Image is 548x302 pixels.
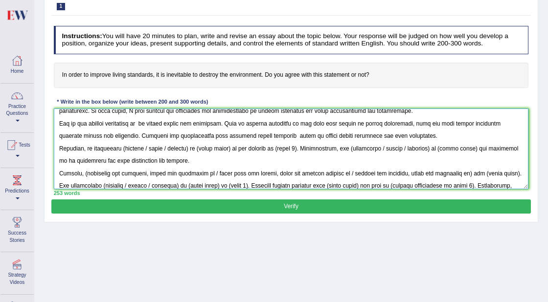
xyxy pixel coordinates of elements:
[0,210,34,249] a: Success Stories
[0,252,34,291] a: Strategy Videos
[0,84,34,129] a: Practice Questions
[62,32,102,40] b: Instructions:
[0,133,34,165] a: Tests
[54,26,529,54] h4: You will have 20 minutes to plan, write and revise an essay about the topic below. Your response ...
[54,98,211,107] div: * Write in the box below (write between 200 and 300 words)
[57,3,66,10] span: 1
[54,63,529,88] h4: In order to improve living standards, it is inevitable to destroy the environment. Do you agree w...
[0,48,34,80] a: Home
[0,168,34,207] a: Predictions
[54,189,529,197] div: 253 words
[51,199,530,214] button: Verify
